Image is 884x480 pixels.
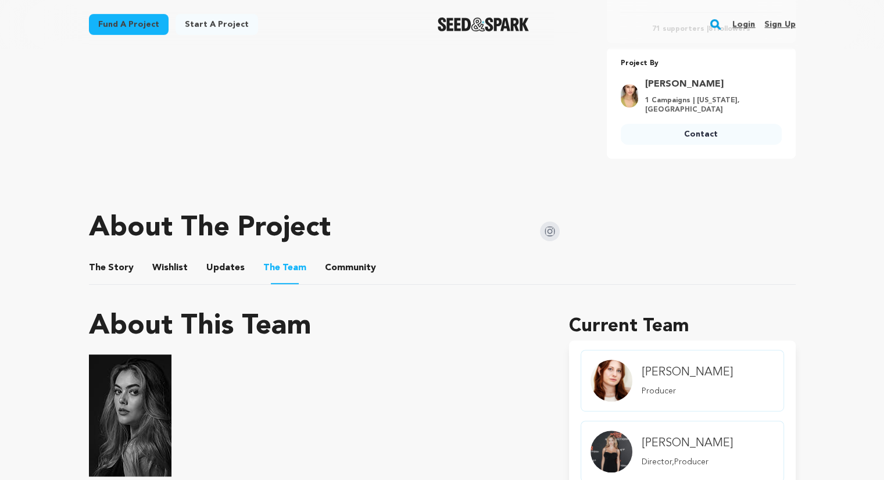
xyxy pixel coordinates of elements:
a: Start a project [176,14,258,35]
span: Story [89,261,134,275]
a: Contact [621,124,782,145]
span: The [263,261,280,275]
img: Team Image [590,360,632,402]
img: Seed&Spark Logo Dark Mode [438,17,529,31]
a: member.name Profile [581,350,783,411]
span: Team [263,261,306,275]
h1: About This Team [89,313,312,341]
img: Team Image [590,431,632,472]
span: Updates [206,261,245,275]
a: Sign up [764,15,795,34]
a: Login [732,15,755,34]
h1: About The Project [89,214,331,242]
span: The [89,261,106,275]
img: 2dcabe12e680fe0f.jpg [621,84,638,108]
span: Wishlist [152,261,188,275]
p: Producer [642,385,733,397]
p: 1 Campaigns | [US_STATE], [GEOGRAPHIC_DATA] [645,96,775,114]
h4: [PERSON_NAME] [642,364,733,381]
p: Director,Producer [642,456,733,468]
a: Seed&Spark Homepage [438,17,529,31]
span: Community [325,261,376,275]
h1: Current Team [569,313,795,341]
p: Project By [621,57,782,70]
a: Fund a project [89,14,169,35]
h4: [PERSON_NAME] [642,435,733,452]
a: Goto Caity Brewer profile [645,77,775,91]
img: Seed&Spark Instagram Icon [540,221,560,241]
img: 1753718737-mck%20bio.jpg [89,354,171,477]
